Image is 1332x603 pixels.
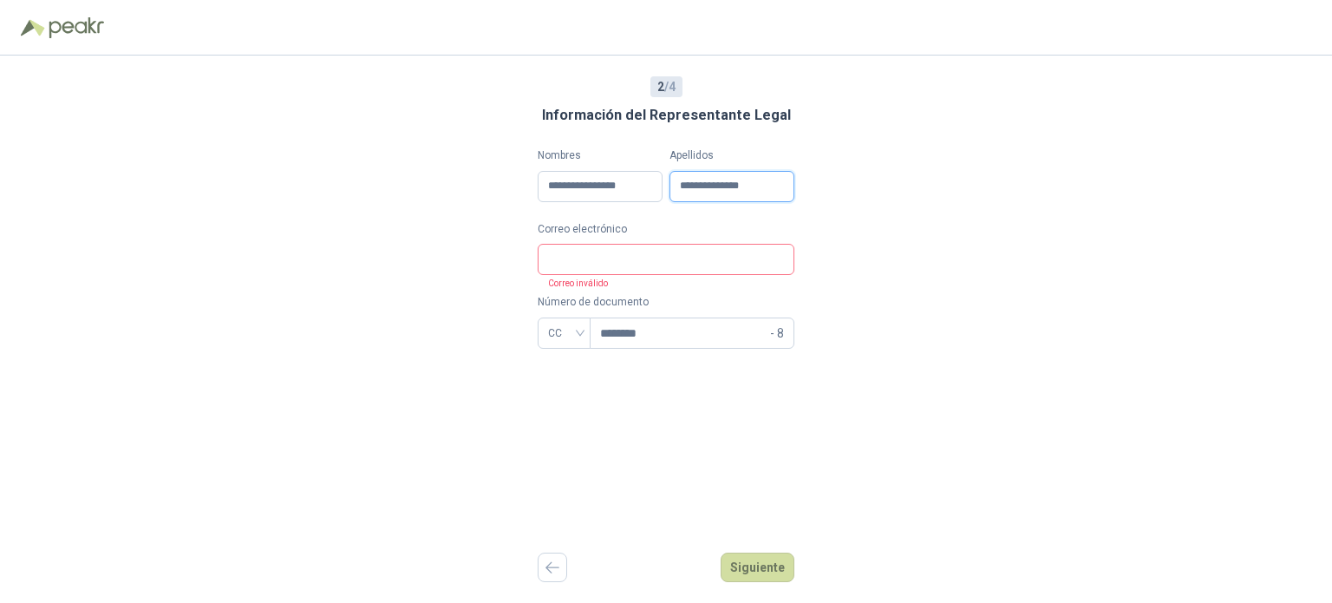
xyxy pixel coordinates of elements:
[548,320,580,346] span: CC
[538,147,663,164] label: Nombres
[770,318,784,348] span: - 8
[49,17,104,38] img: Peakr
[657,80,664,94] b: 2
[538,275,608,291] p: Correo inválido
[538,294,794,311] p: Número de documento
[721,553,794,582] button: Siguiente
[542,104,791,127] h3: Información del Representante Legal
[21,19,45,36] img: Logo
[669,147,794,164] label: Apellidos
[538,221,794,238] label: Correo electrónico
[657,77,676,96] span: / 4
